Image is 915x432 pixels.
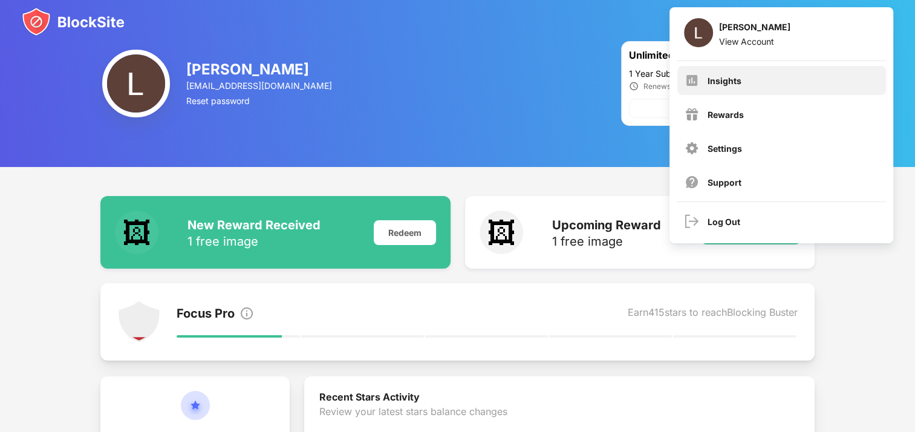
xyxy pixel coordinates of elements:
div: Upcoming Reward [552,218,661,232]
div: 🖼 [115,211,158,254]
div: Rewards [708,110,744,120]
div: 1 Year Subscription | 3 Days Trial Period [629,68,807,79]
div: Earn 415 stars to reach Blocking Buster [628,306,798,323]
img: clock_ic.svg [629,81,639,91]
div: 🖼 [480,211,523,254]
div: View Account [719,36,790,47]
div: [PERSON_NAME] [719,22,790,36]
div: Renews on [DATE] [643,82,706,91]
div: Support [708,177,741,188]
img: logout.svg [685,214,699,229]
div: [PERSON_NAME] [186,61,334,78]
div: Recent Stars Activity [319,391,799,405]
img: support.svg [685,175,699,189]
img: info.svg [239,306,254,321]
div: Focus Pro [177,306,235,323]
div: Unlimited plan [629,49,757,64]
div: Reset password [186,96,334,106]
div: [EMAIL_ADDRESS][DOMAIN_NAME] [186,80,334,91]
img: menu-settings.svg [685,141,699,155]
div: New Reward Received [187,218,321,232]
img: menu-insights.svg [685,73,699,88]
img: blocksite-icon.svg [22,7,125,36]
div: 1 free image [187,235,321,247]
img: points-level-1.svg [117,300,161,344]
div: Redeem [374,220,436,245]
div: Settings [708,143,742,154]
img: ACg8ocICUJdeJiMlO5ihYAkI-DuPSQTaJh5dJv57B1dFbQeesWCZ3g=s96-c [684,18,713,47]
img: ACg8ocICUJdeJiMlO5ihYAkI-DuPSQTaJh5dJv57B1dFbQeesWCZ3g=s96-c [102,50,170,117]
div: Log Out [708,217,740,227]
div: Insights [708,76,741,86]
img: menu-rewards.svg [685,107,699,122]
div: 1 free image [552,235,661,247]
